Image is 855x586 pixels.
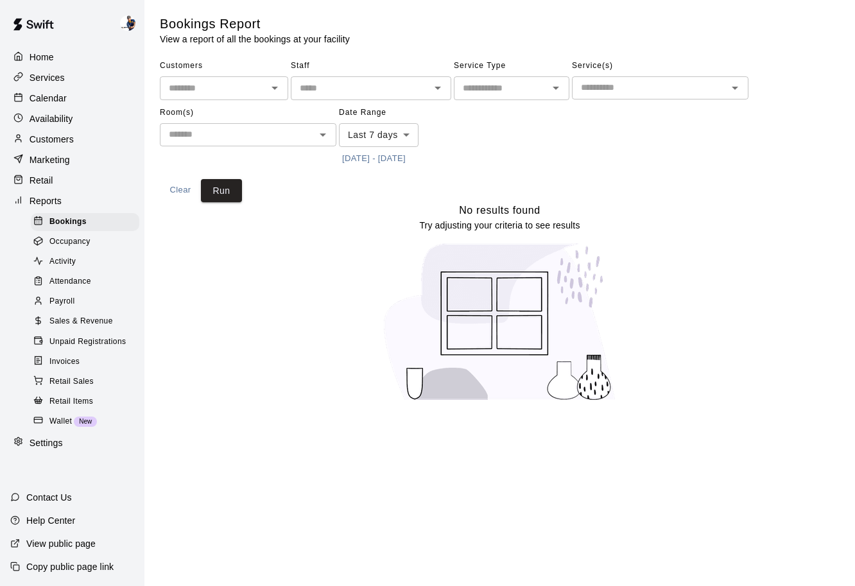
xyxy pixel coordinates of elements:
[31,293,139,311] div: Payroll
[117,10,144,36] div: Phillip Jankulovski
[120,15,135,31] img: Phillip Jankulovski
[419,219,580,232] p: Try adjusting your criteria to see results
[49,356,80,368] span: Invoices
[30,51,54,64] p: Home
[31,413,139,431] div: WalletNew
[30,133,74,146] p: Customers
[49,415,72,428] span: Wallet
[31,273,139,291] div: Attendance
[26,537,96,550] p: View public page
[160,179,201,203] button: Clear
[572,56,748,76] span: Service(s)
[30,174,53,187] p: Retail
[291,56,451,76] span: Staff
[30,194,62,207] p: Reports
[49,255,76,268] span: Activity
[266,79,284,97] button: Open
[31,392,144,411] a: Retail Items
[314,126,332,144] button: Open
[160,33,350,46] p: View a report of all the bookings at your facility
[49,395,93,408] span: Retail Items
[31,252,144,272] a: Activity
[372,232,628,412] img: No results found
[10,130,134,149] a: Customers
[49,295,74,308] span: Payroll
[10,47,134,67] a: Home
[10,109,134,128] a: Availability
[339,123,419,147] div: Last 7 days
[31,393,139,411] div: Retail Items
[10,433,134,452] a: Settings
[30,153,70,166] p: Marketing
[10,89,134,108] a: Calendar
[49,216,87,228] span: Bookings
[31,332,144,352] a: Unpaid Registrations
[31,333,139,351] div: Unpaid Registrations
[31,212,144,232] a: Bookings
[201,179,242,203] button: Run
[31,373,139,391] div: Retail Sales
[160,15,350,33] h5: Bookings Report
[429,79,447,97] button: Open
[30,92,67,105] p: Calendar
[31,253,139,271] div: Activity
[160,103,336,123] span: Room(s)
[30,112,73,125] p: Availability
[31,213,139,231] div: Bookings
[10,191,134,211] a: Reports
[339,103,451,123] span: Date Range
[49,375,94,388] span: Retail Sales
[31,233,139,251] div: Occupancy
[339,149,409,169] button: [DATE] - [DATE]
[31,232,144,252] a: Occupancy
[26,514,75,527] p: Help Center
[26,560,114,573] p: Copy public page link
[49,236,91,248] span: Occupancy
[49,315,113,328] span: Sales & Revenue
[30,71,65,84] p: Services
[31,313,139,331] div: Sales & Revenue
[31,353,139,371] div: Invoices
[31,411,144,431] a: WalletNew
[726,79,744,97] button: Open
[74,418,97,425] span: New
[459,202,540,219] h6: No results found
[49,275,91,288] span: Attendance
[31,352,144,372] a: Invoices
[10,68,134,87] a: Services
[31,312,144,332] a: Sales & Revenue
[31,292,144,312] a: Payroll
[26,491,72,504] p: Contact Us
[10,171,134,190] a: Retail
[547,79,565,97] button: Open
[31,272,144,292] a: Attendance
[30,436,63,449] p: Settings
[160,56,288,76] span: Customers
[31,372,144,392] a: Retail Sales
[454,56,569,76] span: Service Type
[49,336,126,349] span: Unpaid Registrations
[10,150,134,169] a: Marketing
